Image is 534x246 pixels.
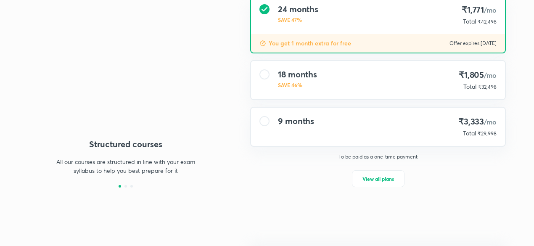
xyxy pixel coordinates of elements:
button: View all plans [352,170,404,187]
h4: 18 months [278,69,317,79]
p: SAVE 46% [278,81,317,89]
span: /mo [484,71,497,79]
span: View all plans [362,175,394,183]
h4: 24 months [278,4,318,14]
span: /mo [484,117,497,126]
p: To be paid as a one-time payment [243,153,513,160]
p: SAVE 47% [278,16,318,24]
span: ₹42,498 [478,19,497,25]
img: discount [259,40,266,47]
p: Total [463,17,476,26]
p: All our courses are structured in line with your exam syllabus to help you best prepare for it [53,157,199,175]
h4: Structured courses [28,138,223,151]
h4: ₹1,771 [460,4,497,16]
p: Offer expires [DATE] [449,40,497,47]
h4: ₹1,805 [459,69,497,81]
span: ₹29,998 [478,130,497,137]
p: You get 1 month extra for free [269,39,351,48]
h4: ₹3,333 [458,116,497,127]
p: Total [463,129,476,138]
span: ₹32,498 [478,84,497,90]
p: Total [463,82,476,91]
span: /mo [484,5,497,14]
h4: 9 months [278,116,314,126]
